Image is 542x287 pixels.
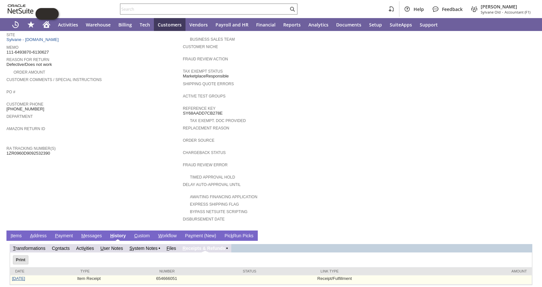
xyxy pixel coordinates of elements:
div: Type [80,269,150,273]
a: SuiteApps [386,18,416,31]
a: Home [39,18,54,31]
a: Tax Exempt. Doc Provided [190,118,246,123]
a: Site [6,33,15,37]
a: PickRun Picks [223,233,255,239]
span: [PHONE_NUMBER] [6,107,44,112]
span: C [134,233,137,238]
svg: Search [288,5,296,13]
a: Active Test Groups [183,94,226,98]
svg: Shortcuts [27,21,35,28]
a: Fraud Review Error [183,163,228,167]
a: Order Source [183,138,215,143]
div: Date [15,269,71,273]
a: Express Shipping Flag [190,202,239,207]
span: 111-6493870-6130627 [6,50,49,55]
a: Timed Approval Hold [190,175,235,179]
span: Reports [283,22,301,28]
span: Payroll and HR [216,22,248,28]
a: Transformations [13,246,45,251]
a: [DATE] [12,276,25,281]
a: Messages [80,233,104,239]
a: Customer Comments / Special Instructions [6,77,102,82]
span: W [158,233,162,238]
div: Shortcuts [23,18,39,31]
span: F [166,246,169,251]
div: Link Type [321,269,422,273]
a: Payroll and HR [212,18,252,31]
span: I [11,233,12,238]
span: Accountant (F1) [505,10,530,15]
a: Payment [54,233,75,239]
span: Vendors [189,22,208,28]
span: Setup [369,22,382,28]
a: User Notes [100,246,123,251]
a: Recent Records [8,18,23,31]
a: History [109,233,127,239]
span: Customers [158,22,182,28]
td: Item Receipt [75,275,155,284]
a: Awaiting Financing Application [190,195,257,199]
a: Custom [133,233,151,239]
span: Financial [256,22,276,28]
a: Chargeback Status [183,150,226,155]
a: Reports [279,18,305,31]
a: Sylvane - [DOMAIN_NAME] [6,37,60,42]
a: Analytics [305,18,332,31]
span: Analytics [308,22,328,28]
span: - [502,10,503,15]
a: Fraud Review Action [183,57,228,61]
span: Documents [336,22,361,28]
iframe: Click here to launch Oracle Guided Learning Help Panel [35,8,59,20]
a: Tech [136,18,154,31]
span: Billing [118,22,132,28]
span: y [191,233,193,238]
a: Activities [76,246,94,251]
div: Amount [432,269,527,273]
a: PO # [6,90,15,94]
div: Number [159,269,233,273]
a: Receipts & Refunds [183,246,225,251]
span: MarketplaceResponsible [183,74,229,79]
span: o [55,246,58,251]
a: Department [6,114,33,119]
a: Customer Niche [183,45,218,49]
span: R [183,246,186,251]
a: Items [9,233,23,239]
a: Warehouse [82,18,115,31]
a: Customer Phone [6,102,43,107]
a: Disbursement Date [183,217,225,221]
span: H [110,233,114,238]
td: Receipt/Fulfillment [316,275,427,284]
span: [PERSON_NAME] [481,4,530,10]
a: Tax Exempt Status [183,69,223,74]
a: Business Sales Team [190,37,235,42]
span: SuiteApps [390,22,412,28]
a: Files [166,246,176,251]
a: Reason For Return [6,57,49,62]
span: Tech [140,22,150,28]
a: Customers [154,18,186,31]
a: RA Tracking Number(s) [6,146,55,151]
a: Financial [252,18,279,31]
span: Defective/Does not work [6,62,52,67]
input: Print [13,256,28,264]
span: v [84,246,86,251]
span: U [100,246,104,251]
span: S [129,246,132,251]
span: Oracle Guided Learning Widget. To move around, please hold and drag [47,8,59,20]
a: Replacement reason [183,126,229,130]
a: Contacts [52,246,70,251]
span: Sylvane Old [481,10,501,15]
a: Activities [54,18,82,31]
span: M [81,233,85,238]
a: Bypass NetSuite Scripting [190,210,247,214]
a: Documents [332,18,365,31]
span: SY68AADD7CB278E [183,111,223,116]
td: 654666051 [155,275,238,284]
div: Status [243,269,311,273]
span: k [231,233,233,238]
span: Feedback [442,6,463,12]
a: Setup [365,18,386,31]
a: Shipping Quote Errors [183,82,234,86]
input: Search [120,5,288,13]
